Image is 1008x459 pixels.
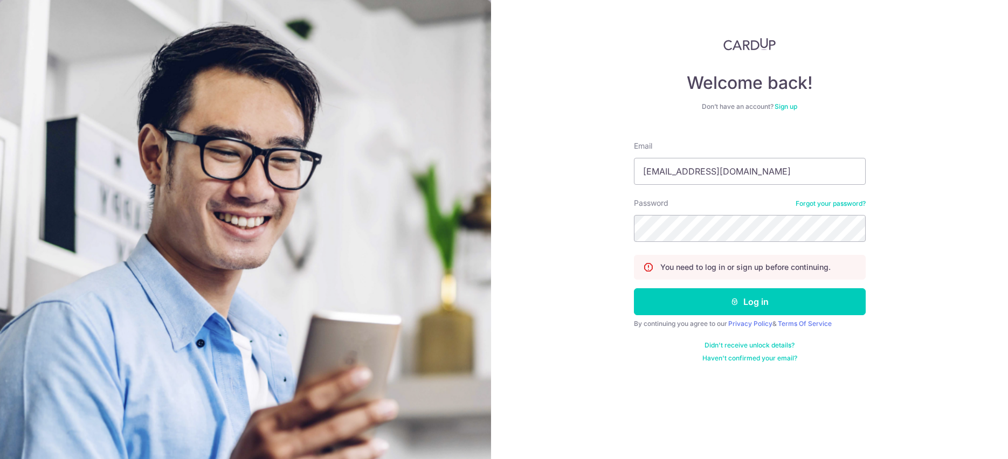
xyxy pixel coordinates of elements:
[634,158,866,185] input: Enter your Email
[634,198,668,208] label: Password
[634,72,866,94] h4: Welcome back!
[775,102,797,110] a: Sign up
[634,288,866,315] button: Log in
[778,319,832,328] a: Terms Of Service
[634,102,866,111] div: Don’t have an account?
[723,38,776,51] img: CardUp Logo
[728,319,772,328] a: Privacy Policy
[796,199,866,208] a: Forgot your password?
[705,341,795,350] a: Didn't receive unlock details?
[634,141,652,151] label: Email
[702,354,797,363] a: Haven't confirmed your email?
[634,319,866,328] div: By continuing you agree to our &
[660,262,831,273] p: You need to log in or sign up before continuing.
